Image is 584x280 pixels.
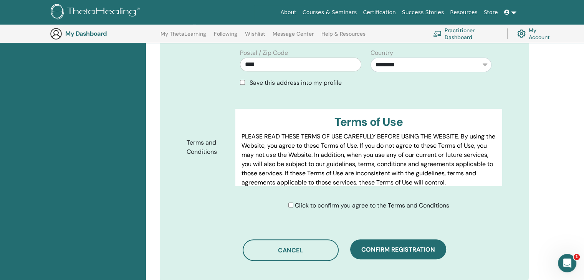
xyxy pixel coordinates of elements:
span: Cancel [278,246,303,254]
a: Courses & Seminars [299,5,360,20]
a: Help & Resources [321,31,366,43]
img: logo.png [51,4,142,21]
p: PLEASE READ THESE TERMS OF USE CAREFULLY BEFORE USING THE WEBSITE. By using the Website, you agre... [242,132,496,187]
img: cog.svg [517,28,526,40]
img: generic-user-icon.jpg [50,28,62,40]
a: Store [481,5,501,20]
span: Confirm registration [361,245,435,254]
a: Wishlist [245,31,265,43]
a: Certification [360,5,399,20]
a: My ThetaLearning [160,31,206,43]
img: chalkboard-teacher.svg [433,31,442,37]
span: 1 [574,254,580,260]
h3: My Dashboard [65,30,142,37]
span: Click to confirm you agree to the Terms and Conditions [295,201,449,209]
a: Success Stories [399,5,447,20]
button: Confirm registration [350,239,446,259]
iframe: Intercom live chat [558,254,576,272]
a: Message Center [273,31,314,43]
h3: Terms of Use [242,115,496,129]
a: Practitioner Dashboard [433,25,498,42]
a: Following [214,31,237,43]
span: Save this address into my profile [250,79,342,87]
label: Country [371,48,393,58]
a: Resources [447,5,481,20]
a: My Account [517,25,556,42]
label: Terms and Conditions [181,135,235,159]
a: About [277,5,299,20]
label: Postal / Zip Code [240,48,288,58]
button: Cancel [243,239,339,261]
